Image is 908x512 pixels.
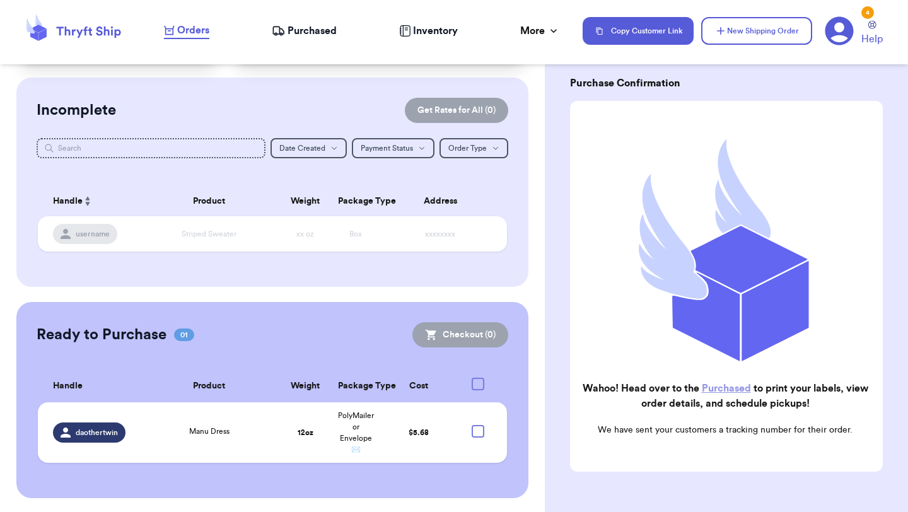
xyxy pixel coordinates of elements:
[381,370,457,402] th: Cost
[448,144,487,152] span: Order Type
[861,32,883,47] span: Help
[409,429,429,436] span: $ 5.68
[53,195,83,208] span: Handle
[53,380,83,393] span: Handle
[520,23,560,38] div: More
[76,428,118,438] span: daothertwin
[405,98,508,123] button: Get Rates for All (0)
[37,138,265,158] input: Search
[702,383,751,393] a: Purchased
[349,230,362,238] span: Box
[177,23,209,38] span: Orders
[37,100,116,120] h2: Incomplete
[272,23,337,38] a: Purchased
[182,230,236,238] span: Striped Sweater
[338,412,374,453] span: PolyMailer or Envelope ✉️
[399,23,458,38] a: Inventory
[439,138,508,158] button: Order Type
[280,370,330,402] th: Weight
[570,76,883,91] h3: Purchase Confirmation
[164,23,209,39] a: Orders
[825,16,854,45] a: 4
[425,230,455,238] span: xxxxxxxx
[37,325,166,345] h2: Ready to Purchase
[83,194,93,209] button: Sort ascending
[280,186,330,216] th: Weight
[580,424,870,436] p: We have sent your customers a tracking number for their order.
[412,322,508,347] button: Checkout (0)
[174,329,194,341] span: 01
[580,381,870,411] h2: Wahoo! Head over to the to print your labels, view order details, and schedule pickups!
[271,138,347,158] button: Date Created
[139,370,280,402] th: Product
[701,17,812,45] button: New Shipping Order
[413,23,458,38] span: Inventory
[352,138,434,158] button: Payment Status
[583,17,694,45] button: Copy Customer Link
[330,370,381,402] th: Package Type
[861,21,883,47] a: Help
[288,23,337,38] span: Purchased
[139,186,280,216] th: Product
[361,144,413,152] span: Payment Status
[330,186,381,216] th: Package Type
[381,186,507,216] th: Address
[296,230,314,238] span: xx oz
[76,229,110,239] span: username
[861,6,874,19] div: 4
[279,144,325,152] span: Date Created
[189,428,230,435] span: Manu Dress
[298,429,313,436] strong: 12 oz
